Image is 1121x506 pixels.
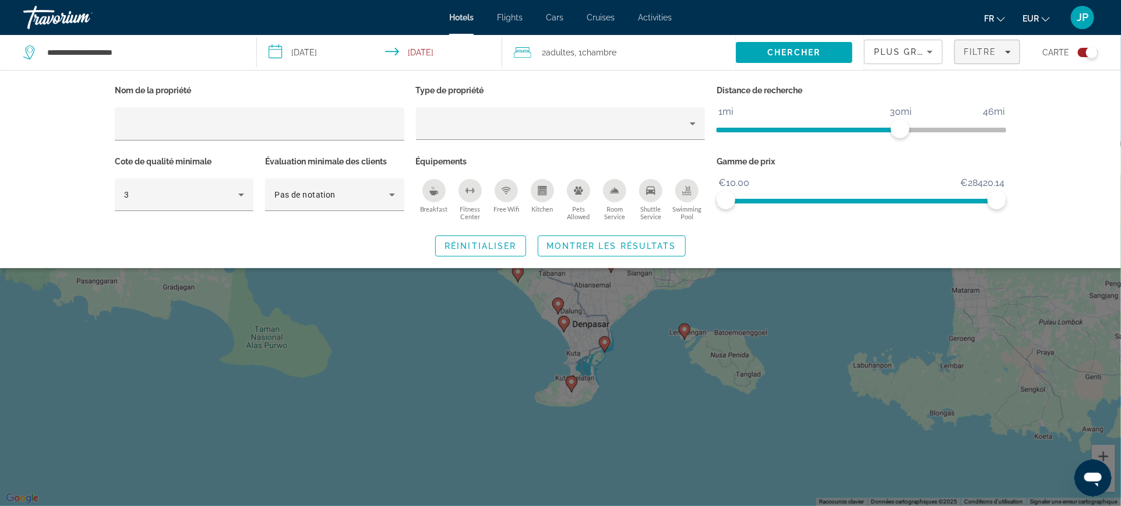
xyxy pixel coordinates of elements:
span: 2 [542,44,574,61]
p: Évaluation minimale des clients [265,153,404,170]
span: Pets Allowed [560,205,597,220]
button: Room Service [597,178,633,221]
button: Pets Allowed [560,178,597,221]
span: ngx-slider-max [988,191,1006,209]
span: 1mi [717,103,735,121]
span: 3 [124,190,129,199]
p: Équipements [416,153,706,170]
span: Room Service [597,205,633,220]
p: Distance de recherche [717,82,1006,99]
span: fr [984,14,994,23]
button: Toggle map [1069,47,1098,58]
ngx-slider: ngx-slider [717,128,1006,130]
mat-select: Sort by [874,45,933,59]
span: Breakfast [420,205,448,213]
span: Chercher [767,48,820,57]
button: Select check in and out date [257,35,502,70]
span: €28420.14 [958,174,1006,192]
input: Search hotel destination [46,44,239,61]
button: Travelers: 2 adults, 0 children [502,35,736,70]
span: Shuttle Service [633,205,669,220]
button: Shuttle Service [633,178,669,221]
span: Montrer les résultats [547,241,676,251]
span: ngx-slider [717,191,735,209]
a: Activities [638,13,672,22]
div: Hotel Filters [109,82,1012,224]
p: Type de propriété [416,82,706,99]
button: Fitness Center [452,178,488,221]
button: Free Wifi [488,178,524,221]
mat-select: Property type [425,117,696,131]
a: Hotels [449,13,474,22]
span: JP [1077,12,1088,23]
span: , 1 [574,44,616,61]
button: Breakfast [416,178,452,221]
button: Réinitialiser [435,236,526,256]
span: 30mi [888,103,913,121]
span: Filtre [964,47,997,57]
button: Kitchen [524,178,560,221]
a: Cars [546,13,563,22]
button: Search [736,42,852,63]
iframe: Bouton de lancement de la fenêtre de messagerie [1074,459,1112,497]
p: Gamme de prix [717,153,1006,170]
span: ngx-slider [891,120,910,138]
span: Réinitialiser [445,241,516,251]
button: Montrer les résultats [538,236,686,256]
span: EUR [1023,14,1039,23]
span: Fitness Center [452,205,488,220]
span: Kitchen [531,205,553,213]
span: Plus grandes économies [874,47,1013,57]
p: Cote de qualité minimale [115,153,253,170]
span: Carte [1042,44,1069,61]
a: Flights [497,13,523,22]
ngx-slider: ngx-slider [717,199,1006,201]
span: €10.00 [717,174,751,192]
span: 46mi [981,103,1006,121]
button: Change currency [1023,10,1050,27]
span: Swimming Pool [669,205,705,220]
span: Free Wifi [493,205,519,213]
p: Nom de la propriété [115,82,404,99]
button: Change language [984,10,1005,27]
span: Pas de notation [274,190,336,199]
a: Cruises [587,13,615,22]
button: User Menu [1067,5,1098,30]
button: Swimming Pool [669,178,705,221]
button: Filters [954,40,1020,64]
a: Travorium [23,2,140,33]
span: Chambre [582,48,616,57]
span: Adultes [546,48,574,57]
